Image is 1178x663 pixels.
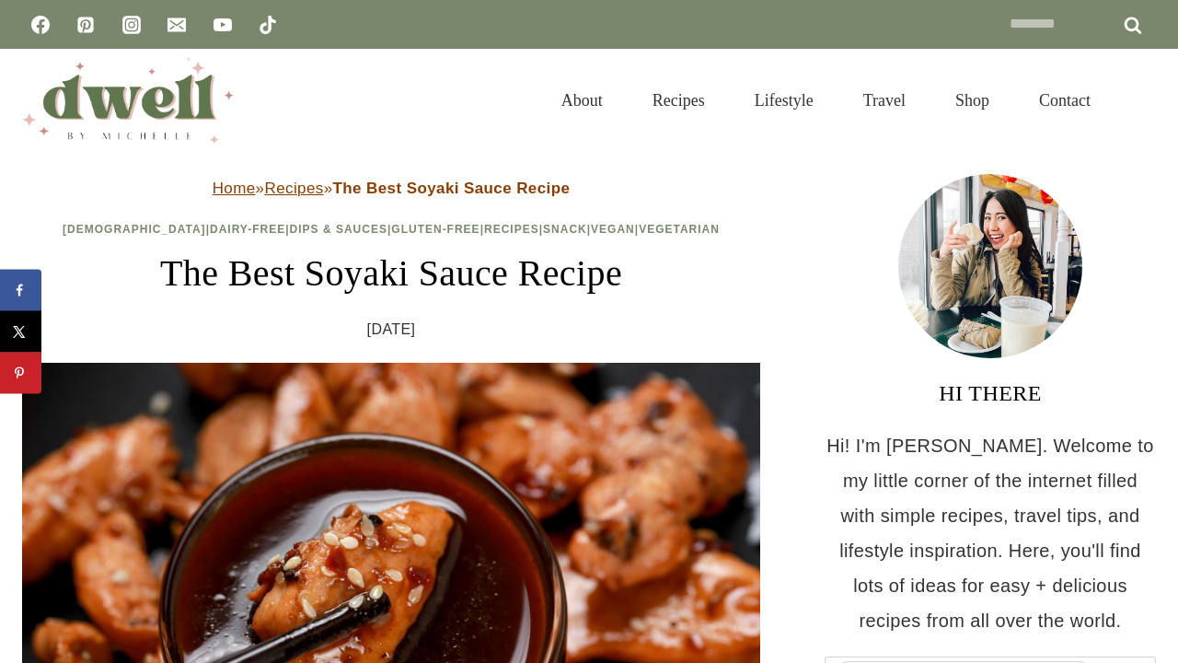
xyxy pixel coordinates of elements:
[290,223,387,236] a: Dips & Sauces
[484,223,539,236] a: Recipes
[628,68,730,133] a: Recipes
[543,223,587,236] a: Snack
[204,6,241,43] a: YouTube
[22,58,234,143] img: DWELL by michelle
[639,223,720,236] a: Vegetarian
[1014,68,1115,133] a: Contact
[113,6,150,43] a: Instagram
[264,180,323,197] a: Recipes
[63,223,206,236] a: [DEMOGRAPHIC_DATA]
[730,68,838,133] a: Lifestyle
[367,316,416,343] time: [DATE]
[825,377,1156,410] h3: HI THERE
[391,223,479,236] a: Gluten-Free
[249,6,286,43] a: TikTok
[210,223,285,236] a: Dairy-Free
[930,68,1014,133] a: Shop
[213,180,571,197] span: » »
[825,428,1156,638] p: Hi! I'm [PERSON_NAME]. Welcome to my little corner of the internet filled with simple recipes, tr...
[537,68,628,133] a: About
[22,6,59,43] a: Facebook
[537,68,1115,133] nav: Primary Navigation
[333,180,571,197] strong: The Best Soyaki Sauce Recipe
[213,180,256,197] a: Home
[591,223,635,236] a: Vegan
[158,6,195,43] a: Email
[67,6,104,43] a: Pinterest
[63,223,720,236] span: | | | | | | |
[1125,85,1156,116] button: View Search Form
[22,246,760,301] h1: The Best Soyaki Sauce Recipe
[838,68,930,133] a: Travel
